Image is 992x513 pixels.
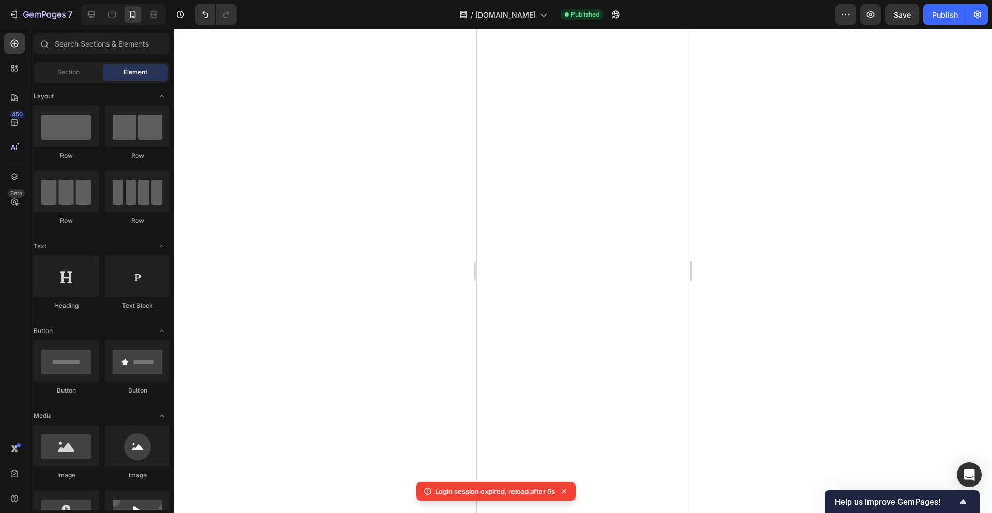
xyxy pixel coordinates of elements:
span: [DOMAIN_NAME] [475,9,536,20]
button: Show survey - Help us improve GemPages! [835,495,969,508]
div: Button [105,386,170,395]
button: Publish [923,4,967,25]
div: Button [34,386,99,395]
div: Row [105,151,170,160]
span: Section [57,68,80,77]
p: Login session expired, reload after 5s [435,486,555,496]
span: Toggle open [153,323,170,339]
span: Toggle open [153,408,170,424]
span: Text [34,242,47,251]
span: Save [894,10,911,19]
span: Help us improve GemPages! [835,497,957,507]
div: Open Intercom Messenger [957,462,982,487]
span: Published [571,10,599,19]
span: Toggle open [153,238,170,254]
iframe: Design area [477,29,690,513]
span: Media [34,411,52,420]
span: Layout [34,92,54,101]
div: Beta [8,189,25,198]
input: Search Sections & Elements [34,33,170,54]
span: / [471,9,473,20]
p: 7 [68,8,72,21]
div: Row [34,151,99,160]
div: Text Block [105,301,170,310]
button: Save [885,4,919,25]
div: Heading [34,301,99,310]
div: Row [105,216,170,225]
div: Image [105,471,170,480]
button: 7 [4,4,77,25]
span: Button [34,326,53,336]
span: Toggle open [153,88,170,104]
div: 450 [10,110,25,118]
div: Image [34,471,99,480]
div: Publish [932,9,958,20]
div: Undo/Redo [195,4,237,25]
div: Row [34,216,99,225]
span: Element [123,68,147,77]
